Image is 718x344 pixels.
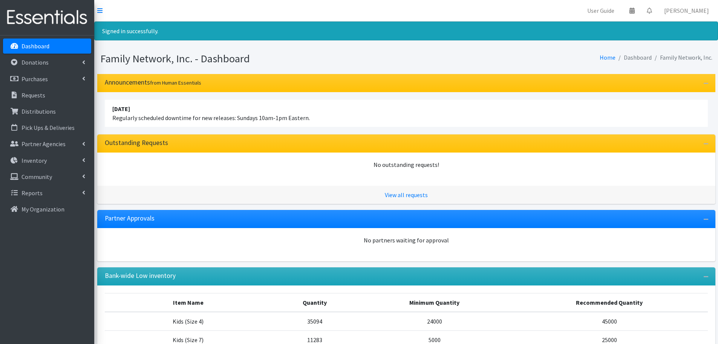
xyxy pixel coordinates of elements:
div: Signed in successfully. [94,22,718,40]
a: Pick Ups & Deliveries [3,120,91,135]
h3: Partner Approvals [105,214,155,222]
a: User Guide [581,3,620,18]
div: No outstanding requests! [105,160,708,169]
li: Family Network, Inc. [652,52,712,63]
th: Item Name [105,293,272,312]
p: Reports [21,189,43,197]
td: 45000 [511,312,707,331]
a: Distributions [3,104,91,119]
small: from Human Essentials [150,79,201,86]
a: Community [3,169,91,184]
p: Partner Agencies [21,140,66,148]
a: Dashboard [3,39,91,54]
p: Purchases [21,75,48,83]
a: [PERSON_NAME] [658,3,715,18]
td: 24000 [358,312,511,331]
td: Kids (Size 4) [105,312,272,331]
h3: Bank-wide Low inventory [105,272,176,280]
th: Quantity [272,293,358,312]
a: Donations [3,55,91,70]
h1: Family Network, Inc. - Dashboard [100,52,404,65]
li: Dashboard [615,52,652,63]
a: Purchases [3,71,91,86]
th: Minimum Quantity [358,293,511,312]
div: No partners waiting for approval [105,236,708,245]
p: My Organization [21,205,64,213]
p: Pick Ups & Deliveries [21,124,75,131]
p: Community [21,173,52,180]
p: Inventory [21,157,47,164]
p: Donations [21,59,49,66]
td: 35094 [272,312,358,331]
p: Distributions [21,108,56,115]
a: View all requests [385,191,428,199]
li: Regularly scheduled downtime for new releases: Sundays 10am-1pm Eastern. [105,100,708,127]
a: Reports [3,185,91,201]
h3: Outstanding Requests [105,139,168,147]
p: Dashboard [21,42,49,50]
img: HumanEssentials [3,5,91,30]
a: Partner Agencies [3,136,91,151]
a: Inventory [3,153,91,168]
h3: Announcements [105,79,201,86]
a: Home [600,54,615,61]
a: Requests [3,88,91,103]
a: My Organization [3,202,91,217]
p: Requests [21,91,45,99]
strong: [DATE] [112,105,130,113]
th: Recommended Quantity [511,293,707,312]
